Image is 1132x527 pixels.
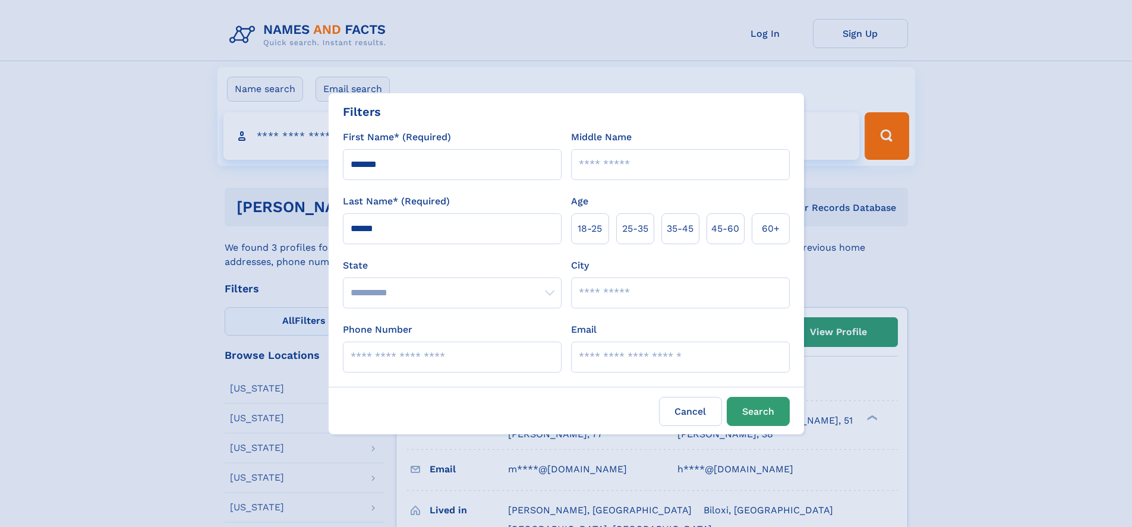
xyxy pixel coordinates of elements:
[343,323,412,337] label: Phone Number
[659,397,722,426] label: Cancel
[343,103,381,121] div: Filters
[571,258,589,273] label: City
[343,130,451,144] label: First Name* (Required)
[571,194,588,209] label: Age
[762,222,780,236] span: 60+
[571,130,632,144] label: Middle Name
[578,222,602,236] span: 18‑25
[343,258,562,273] label: State
[667,222,693,236] span: 35‑45
[343,194,450,209] label: Last Name* (Required)
[727,397,790,426] button: Search
[622,222,648,236] span: 25‑35
[571,323,597,337] label: Email
[711,222,739,236] span: 45‑60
